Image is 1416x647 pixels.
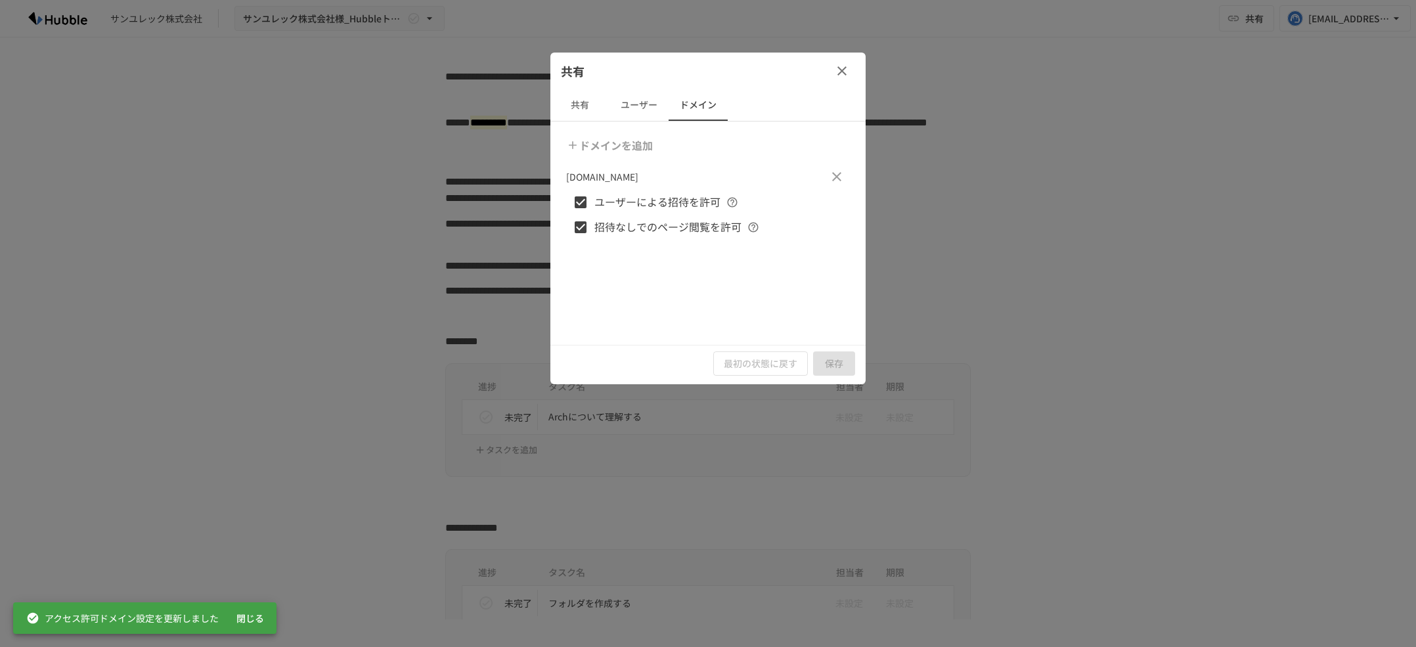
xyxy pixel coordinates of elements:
p: [DOMAIN_NAME] [566,169,638,184]
button: 閉じる [229,606,271,631]
div: アクセス許可ドメイン設定を更新しました [26,606,219,630]
button: ドメイン [669,89,728,121]
button: ユーザー [609,89,669,121]
div: 共有 [550,53,866,89]
span: ユーザーによる招待を許可 [594,194,720,211]
button: 共有 [550,89,609,121]
span: 招待なしでのページ閲覧を許可 [594,219,741,236]
button: ドメインを追加 [564,132,658,158]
